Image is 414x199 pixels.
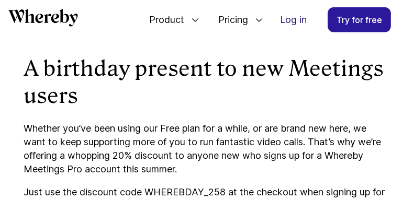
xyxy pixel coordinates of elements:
[328,7,391,32] a: Try for free
[24,55,390,109] h2: A birthday present to new Meetings users
[8,9,78,27] svg: Whereby
[8,9,78,30] a: Whereby
[208,3,251,37] span: Pricing
[139,3,187,37] span: Product
[272,8,315,32] a: Log in
[24,122,390,176] p: Whether you’ve been using our Free plan for a while, or are brand new here, we want to keep suppo...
